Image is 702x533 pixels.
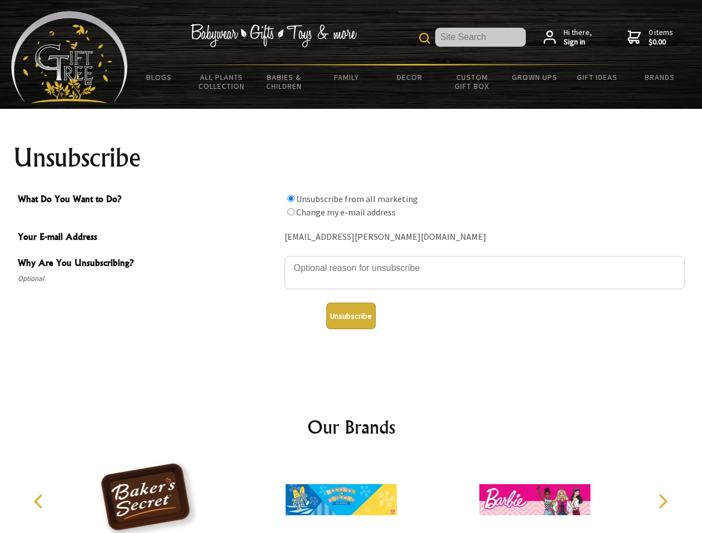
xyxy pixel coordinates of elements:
input: What Do You Want to Do? [287,195,295,202]
strong: Sign in [564,37,592,47]
button: Unsubscribe [326,303,376,329]
a: Gift Ideas [566,66,629,89]
span: Your E-mail Address [18,230,279,246]
button: Next [650,489,675,514]
strong: $0.00 [649,37,673,47]
textarea: Why Are You Unsubscribing? [285,256,685,289]
input: What Do You Want to Do? [287,208,295,215]
span: 0 items [649,27,673,47]
span: Optional [18,272,279,285]
span: Why Are You Unsubscribing? [18,256,279,272]
a: Grown Ups [503,66,566,89]
img: Babyware - Gifts - Toys and more... [11,11,128,103]
button: Previous [28,489,52,514]
a: Hi there,Sign in [544,28,592,47]
label: Unsubscribe from all marketing [296,193,418,204]
a: 0 items$0.00 [628,28,673,47]
h1: Unsubscribe [13,144,689,171]
a: All Plants Collection [191,66,253,98]
a: Custom Gift Box [441,66,504,98]
input: Site Search [435,28,526,47]
a: Family [316,66,379,89]
label: Change my e-mail address [296,207,396,218]
h2: Our Brands [22,414,680,440]
a: Brands [629,66,691,89]
a: Babies & Children [253,66,316,98]
a: BLOGS [128,66,191,89]
div: [EMAIL_ADDRESS][PERSON_NAME][DOMAIN_NAME] [285,229,685,246]
a: Decor [378,66,441,89]
img: Babywear - Gifts - Toys & more [190,24,357,47]
img: product search [419,33,430,44]
span: Hi there, [564,28,592,47]
span: What Do You Want to Do? [18,192,279,208]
